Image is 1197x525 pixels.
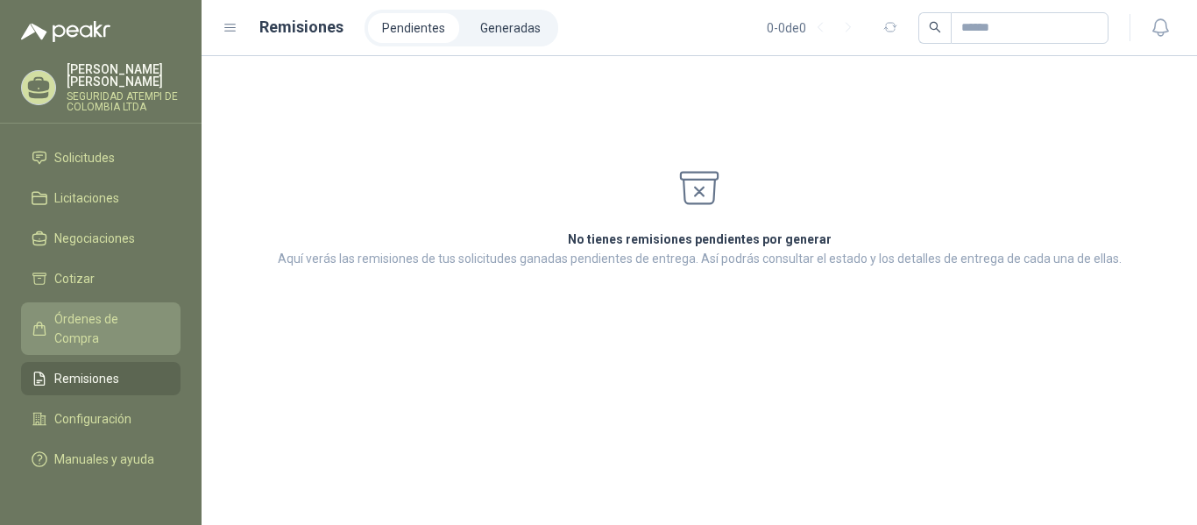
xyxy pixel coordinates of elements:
[21,443,181,476] a: Manuales y ayuda
[21,181,181,215] a: Licitaciones
[21,21,110,42] img: Logo peakr
[21,362,181,395] a: Remisiones
[54,269,95,288] span: Cotizar
[259,15,344,39] h1: Remisiones
[21,402,181,436] a: Configuración
[54,229,135,248] span: Negociaciones
[54,188,119,208] span: Licitaciones
[21,262,181,295] a: Cotizar
[466,13,555,43] a: Generadas
[21,302,181,355] a: Órdenes de Compra
[368,13,459,43] a: Pendientes
[21,141,181,174] a: Solicitudes
[67,91,181,112] p: SEGURIDAD ATEMPI DE COLOMBIA LTDA
[929,21,941,33] span: search
[54,409,131,429] span: Configuración
[54,309,164,348] span: Órdenes de Compra
[54,450,154,469] span: Manuales y ayuda
[278,249,1122,268] p: Aquí verás las remisiones de tus solicitudes ganadas pendientes de entrega. Así podrás consultar ...
[568,232,832,246] strong: No tienes remisiones pendientes por generar
[54,148,115,167] span: Solicitudes
[767,14,862,42] div: 0 - 0 de 0
[54,369,119,388] span: Remisiones
[67,63,181,88] p: [PERSON_NAME] [PERSON_NAME]
[21,222,181,255] a: Negociaciones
